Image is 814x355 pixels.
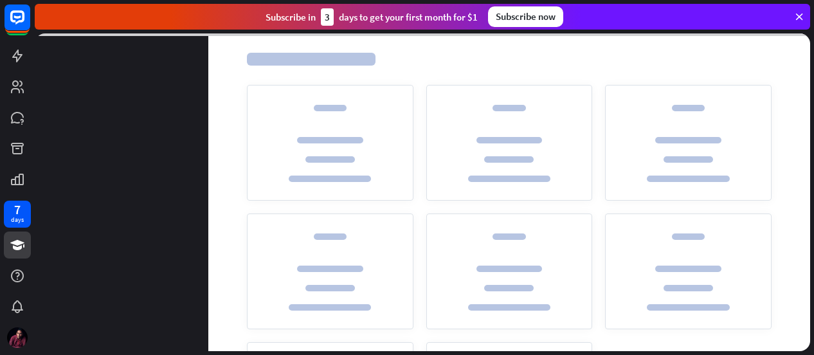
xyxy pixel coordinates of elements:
a: 7 days [4,201,31,228]
div: days [11,215,24,224]
div: Subscribe in days to get your first month for $1 [266,8,478,26]
div: 7 [14,204,21,215]
button: Open LiveChat chat widget [10,5,49,44]
div: Subscribe now [488,6,563,27]
div: 3 [321,8,334,26]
